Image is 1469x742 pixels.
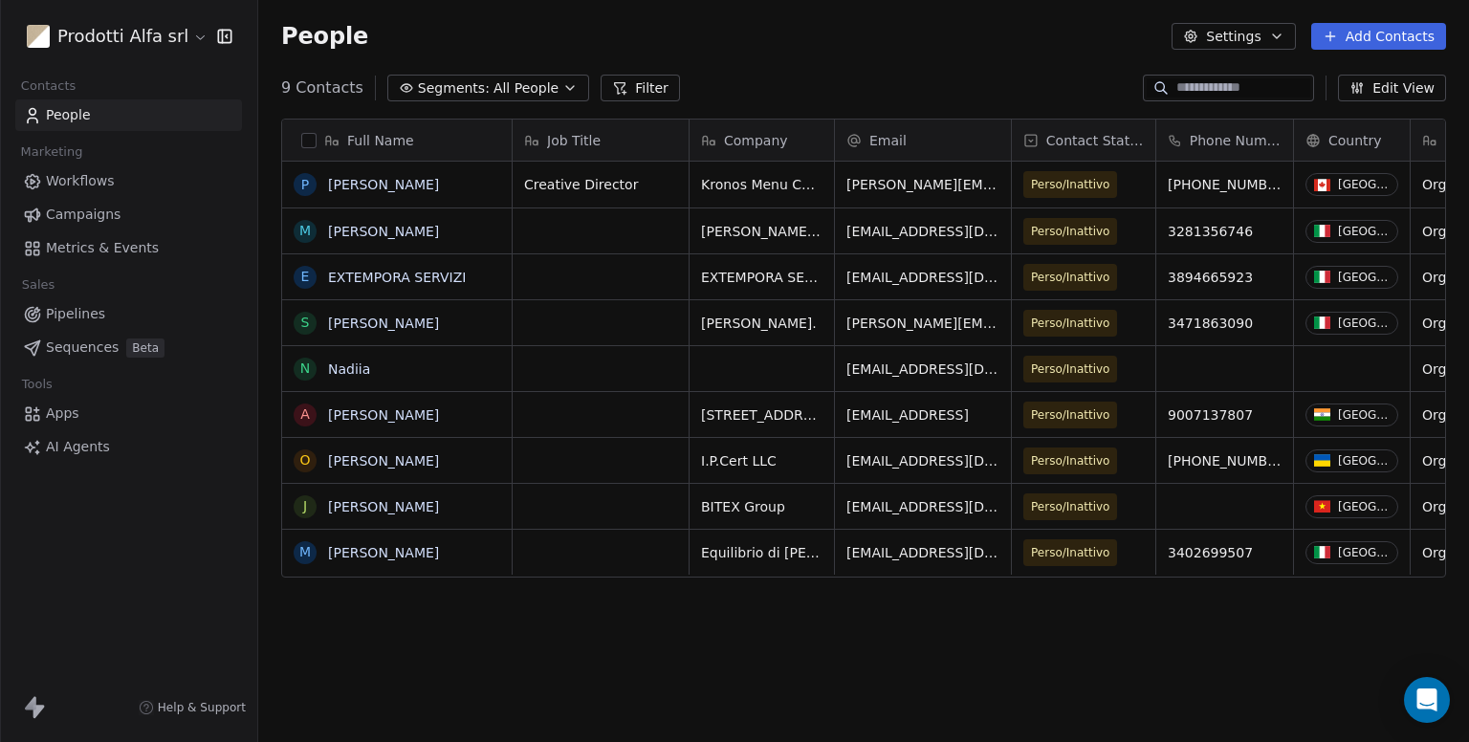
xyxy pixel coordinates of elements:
img: Nuovo%20progetto.png [27,25,50,48]
div: P [301,175,309,195]
span: Prodotti Alfa srl [57,24,188,49]
span: Equilibrio di [PERSON_NAME] [701,543,822,562]
span: 9007137807 [1168,405,1282,425]
span: Pipelines [46,304,105,324]
div: [GEOGRAPHIC_DATA] [1338,408,1390,422]
span: Company [724,131,788,150]
span: I.P.Cert LLC [701,451,822,470]
a: [PERSON_NAME] [328,224,439,239]
div: S [301,313,310,333]
a: [PERSON_NAME] [328,407,439,423]
span: [EMAIL_ADDRESS][DOMAIN_NAME] [846,360,999,379]
button: Add Contacts [1311,23,1446,50]
span: [EMAIL_ADDRESS][DOMAIN_NAME] [846,222,999,241]
span: Perso/Inattivo [1031,543,1109,562]
div: N [300,359,310,379]
span: Sales [13,271,63,299]
a: SequencesBeta [15,332,242,363]
div: J [303,496,307,516]
span: 9 Contacts [281,76,363,99]
span: 3471863090 [1168,314,1282,333]
div: [GEOGRAPHIC_DATA] [1338,225,1390,238]
div: M [299,221,311,241]
a: [PERSON_NAME] [328,316,439,331]
span: People [281,22,368,51]
span: Full Name [347,131,414,150]
span: 3281356746 [1168,222,1282,241]
span: Contact Status [1046,131,1144,150]
span: Email [869,131,907,150]
a: AI Agents [15,431,242,463]
span: [EMAIL_ADDRESS][DOMAIN_NAME] [846,543,999,562]
span: Perso/Inattivo [1031,268,1109,287]
span: Perso/Inattivo [1031,497,1109,516]
span: Workflows [46,171,115,191]
a: Help & Support [139,700,246,715]
span: [EMAIL_ADDRESS][DOMAIN_NAME] [846,497,999,516]
span: People [46,105,91,125]
div: Email [835,120,1011,161]
span: [PHONE_NUMBER] [1168,451,1282,470]
a: Metrics & Events [15,232,242,264]
a: People [15,99,242,131]
a: [PERSON_NAME] [328,499,439,514]
div: [GEOGRAPHIC_DATA] [1338,454,1390,468]
div: E [301,267,310,287]
div: [GEOGRAPHIC_DATA] [1338,500,1390,513]
span: Perso/Inattivo [1031,175,1109,194]
span: [PHONE_NUMBER] [1168,175,1282,194]
div: Full Name [282,120,512,161]
div: O [299,450,310,470]
span: [EMAIL_ADDRESS][DOMAIN_NAME] [846,451,999,470]
span: 3894665923 [1168,268,1282,287]
a: [PERSON_NAME] [328,453,439,469]
span: Marketing [12,138,91,166]
span: Sequences [46,338,119,358]
span: [PERSON_NAME] srl [701,222,822,241]
div: Open Intercom Messenger [1404,677,1450,723]
div: Contact Status [1012,120,1155,161]
span: [STREET_ADDRESS]. Ground floor. City [GEOGRAPHIC_DATA]. Pin 700039 [701,405,822,425]
button: Prodotti Alfa srl [23,20,204,53]
span: Segments: [418,78,490,98]
span: All People [493,78,559,98]
div: Job Title [513,120,689,161]
span: [PERSON_NAME][EMAIL_ADDRESS][DOMAIN_NAME] [846,175,999,194]
span: [PERSON_NAME]. [701,314,822,333]
span: Contacts [12,72,84,100]
span: Perso/Inattivo [1031,405,1109,425]
span: Job Title [547,131,601,150]
span: Help & Support [158,700,246,715]
span: 3402699507 [1168,543,1282,562]
div: [GEOGRAPHIC_DATA] [1338,178,1390,191]
a: Apps [15,398,242,429]
a: [PERSON_NAME] [328,177,439,192]
span: EXTEMPORA SERVIZI [701,268,822,287]
button: Settings [1172,23,1295,50]
span: Tools [13,370,60,399]
a: Nadiia [328,361,370,377]
button: Edit View [1338,75,1446,101]
span: Apps [46,404,79,424]
div: Phone Number [1156,120,1293,161]
div: M [299,542,311,562]
a: Workflows [15,165,242,197]
div: [GEOGRAPHIC_DATA] [1338,546,1390,559]
div: Company [690,120,834,161]
a: EXTEMPORA SERVIZI [328,270,466,285]
span: [PERSON_NAME][EMAIL_ADDRESS][DOMAIN_NAME] [846,314,999,333]
span: Campaigns [46,205,121,225]
span: BITEX Group [701,497,822,516]
div: Country [1294,120,1410,161]
button: Filter [601,75,680,101]
span: Phone Number [1190,131,1282,150]
span: Beta [126,338,164,358]
span: Metrics & Events [46,238,159,258]
a: Pipelines [15,298,242,330]
a: [PERSON_NAME] [328,545,439,560]
span: Country [1328,131,1382,150]
span: Perso/Inattivo [1031,314,1109,333]
span: Perso/Inattivo [1031,360,1109,379]
div: [GEOGRAPHIC_DATA] [1338,271,1390,284]
div: [GEOGRAPHIC_DATA] [1338,316,1390,330]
